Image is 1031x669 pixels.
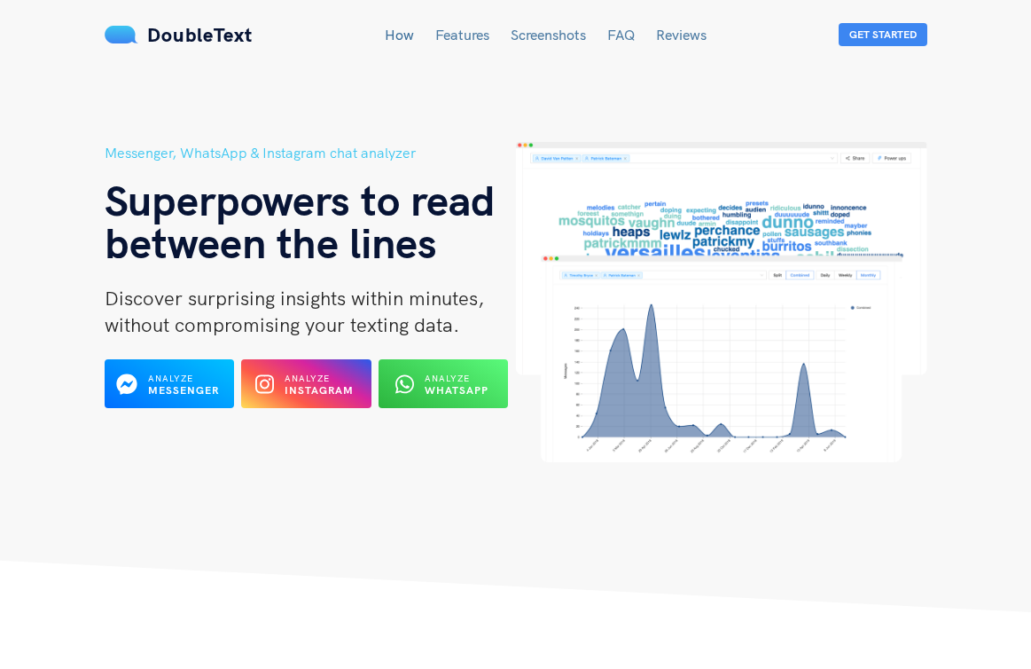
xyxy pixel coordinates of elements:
button: Analyze WhatsApp [379,359,509,408]
a: Screenshots [511,26,586,43]
a: Features [435,26,489,43]
a: How [385,26,414,43]
span: Discover surprising insights within minutes, [105,286,484,311]
a: Analyze WhatsApp [379,382,509,398]
span: Analyze [425,373,470,384]
span: Analyze [285,373,330,384]
b: Instagram [285,383,354,397]
img: hero [516,142,927,462]
a: Analyze Messenger [105,382,235,398]
a: Analyze Instagram [241,382,371,398]
b: Messenger [148,383,219,397]
a: DoubleText [105,22,253,47]
button: Get Started [839,23,927,46]
h5: Messenger, WhatsApp & Instagram chat analyzer [105,142,516,164]
img: mS3x8y1f88AAAAABJRU5ErkJggg== [105,26,138,43]
span: DoubleText [147,22,253,47]
span: Superpowers to read [105,173,496,226]
button: Analyze Instagram [241,359,371,408]
button: Analyze Messenger [105,359,235,408]
b: WhatsApp [425,383,488,397]
a: Reviews [656,26,707,43]
span: between the lines [105,216,437,269]
a: FAQ [607,26,635,43]
span: without compromising your texting data. [105,312,459,337]
span: Analyze [148,373,193,384]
